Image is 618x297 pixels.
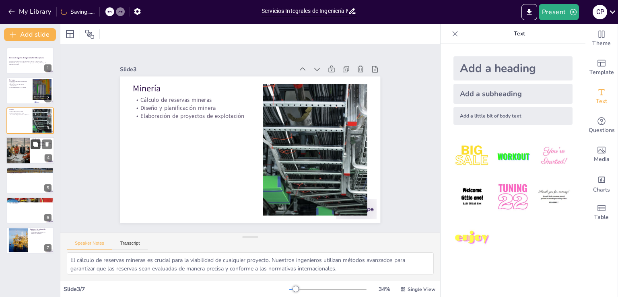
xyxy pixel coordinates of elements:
[44,244,51,252] div: 7
[453,56,573,80] div: Add a heading
[593,4,607,20] button: C P
[585,198,618,227] div: Add a table
[9,57,44,59] strong: Servicios Integrales de Ingeniería Multidisciplinaria
[9,112,30,114] p: Diseño y planificación minera
[453,107,573,125] div: Add a little bit of body text
[140,88,256,120] p: Elaboración de proyectos de explotación
[30,230,51,232] p: Análisis de costos
[4,28,56,41] button: Add slide
[589,68,614,77] span: Template
[9,64,51,65] p: Generated with [URL]
[67,252,434,274] textarea: El cálculo de reservas mineras es crucial para la viabilidad de cualquier proyecto. Nuestros inge...
[594,155,610,164] span: Media
[461,24,577,43] p: Text
[262,5,348,17] input: Insert title
[6,107,54,134] div: 3
[143,72,259,105] p: Cálculo de reservas mineras
[539,4,579,20] button: Present
[9,109,30,111] p: Minería
[136,40,308,83] div: Slide 3
[33,138,52,140] p: Geotecnia
[453,219,491,257] img: 7.jpeg
[44,214,51,221] div: 6
[61,8,95,16] div: Saving......
[9,84,30,87] p: Modelación en 3D de cuerpos mineralizados
[9,173,51,175] p: Cumplimiento normativo
[585,53,618,82] div: Add ready made slides
[535,178,573,216] img: 6.jpeg
[9,203,51,205] p: Instrumentación
[535,138,573,175] img: 3.jpeg
[585,24,618,53] div: Change the overall theme
[112,241,148,250] button: Transcript
[521,4,537,20] button: Export to PowerPoint
[31,140,40,149] button: Duplicate Slide
[9,168,51,171] p: Ambiente
[585,140,618,169] div: Add images, graphics, shapes or video
[585,82,618,111] div: Add text boxes
[6,5,55,18] button: My Library
[9,172,51,173] p: Gestión de permisos
[9,78,30,81] p: Geología
[33,143,52,145] p: Caracterización geotécnica de suelos
[9,198,51,201] p: Ingeniería Civil y Mecánica
[585,169,618,198] div: Add charts and graphs
[6,227,54,254] div: 7
[85,29,95,39] span: Position
[45,155,52,162] div: 4
[44,184,51,192] div: 5
[44,95,51,102] div: 2
[6,77,54,104] div: 2
[67,241,112,250] button: Speaker Notes
[44,124,51,132] div: 3
[596,97,607,106] span: Text
[593,5,607,19] div: C P
[30,231,51,233] p: Planificación de construcción
[6,167,54,194] div: 5
[453,178,491,216] img: 4.jpeg
[408,286,435,293] span: Single View
[44,64,51,72] div: 1
[64,28,76,41] div: Layout
[453,84,573,104] div: Add a subheading
[30,233,51,235] p: Gestión de proyectos
[30,228,51,231] p: Costos y Construcción
[6,197,54,224] div: 6
[6,137,54,164] div: 4
[42,140,52,149] button: Delete Slide
[141,80,257,113] p: Diseño y planificación minera
[594,213,609,222] span: Table
[64,285,289,293] div: Slide 3 / 7
[145,60,262,96] p: Minería
[9,200,51,202] p: Diseño de estructuras
[585,111,618,140] div: Get real-time input from your audience
[6,47,54,74] div: 1
[9,80,30,83] p: Servicios en estimación de recursos geológicos
[593,186,610,194] span: Charts
[9,61,51,64] p: Presentación de Servicios de Ingeniería para Proyectos [PERSON_NAME] y [GEOGRAPHIC_DATA], abarcan...
[375,285,394,293] div: 34 %
[592,39,611,48] span: Theme
[453,138,491,175] img: 1.jpeg
[9,202,51,203] p: Sistemas de piping
[9,114,30,115] p: Elaboración de proyectos de explotación
[9,111,30,113] p: Cálculo de reservas mineras
[494,178,531,216] img: 5.jpeg
[33,142,52,143] p: Diseño geotécnico de botaderos
[33,145,52,146] p: Asesoría en mecánica de suelos
[494,138,531,175] img: 2.jpeg
[9,170,51,172] p: Evaluación de impacto ambiental
[589,126,615,135] span: Questions
[9,87,30,88] p: Control de campañas de sondajes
